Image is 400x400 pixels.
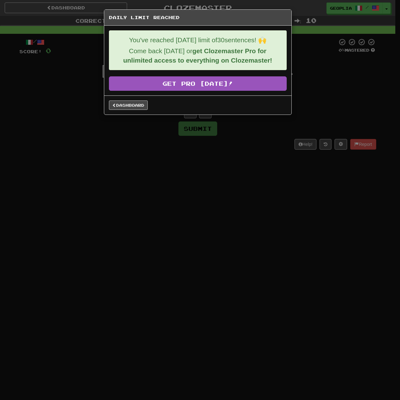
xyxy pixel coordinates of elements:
strong: get Clozemaster Pro for unlimited access to everything on Clozemaster! [123,47,272,64]
a: Dashboard [109,100,148,110]
p: Come back [DATE] or [114,46,282,65]
a: Get Pro [DATE]! [109,76,287,91]
h5: Daily Limit Reached [109,14,287,21]
p: You've reached [DATE] limit of 30 sentences! 🙌 [114,35,282,45]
